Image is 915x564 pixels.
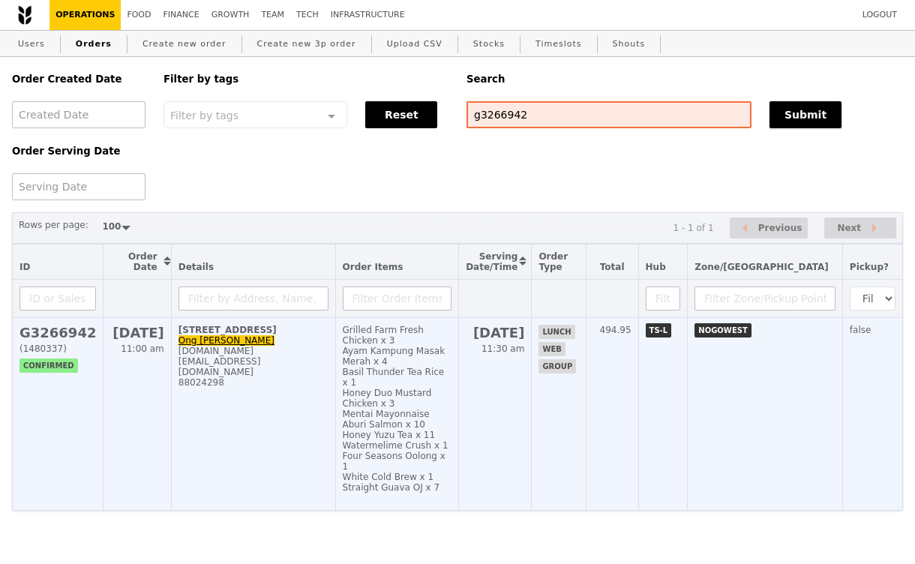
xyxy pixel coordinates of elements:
[694,286,835,310] input: Filter Zone/Pickup Point
[343,440,452,451] div: Watermelime Crush x 1
[837,219,861,237] span: Next
[607,31,652,58] a: Shouts
[646,286,681,310] input: Filter Hub
[343,367,452,388] div: Basil Thunder Tea Rice x 1
[12,31,51,58] a: Users
[178,377,328,388] div: 88024298
[170,108,238,121] span: Filter by tags
[343,325,452,346] div: Grilled Farm Fresh Chicken x 3
[758,219,802,237] span: Previous
[343,430,452,440] div: Honey Yuzu Tea x 11
[467,31,511,58] a: Stocks
[343,451,452,472] div: Four Seasons Oolong x 1
[850,262,889,272] span: Pickup?
[466,73,903,85] h5: Search
[19,217,88,232] label: Rows per page:
[178,286,328,310] input: Filter by Address, Name, Email, Mobile
[343,262,403,272] span: Order Items
[694,323,751,337] span: NOGOWEST
[646,262,666,272] span: Hub
[251,31,362,58] a: Create new 3p order
[538,251,568,272] span: Order Type
[19,325,96,340] h2: G3266942
[365,101,437,128] button: Reset
[12,101,145,128] input: Created Date
[769,101,841,128] button: Submit
[343,409,452,430] div: Mentai Mayonnaise Aburi Salmon x 10
[730,217,808,239] button: Previous
[19,262,30,272] span: ID
[12,145,145,157] h5: Order Serving Date
[178,325,328,335] div: [STREET_ADDRESS]
[19,286,96,310] input: ID or Salesperson name
[673,223,713,233] div: 1 - 1 of 1
[178,346,328,377] div: [DOMAIN_NAME][EMAIL_ADDRESS][DOMAIN_NAME]
[163,73,448,85] h5: Filter by tags
[343,472,452,482] div: White Cold Brew x 1
[466,101,751,128] input: Search any field
[178,262,214,272] span: Details
[136,31,232,58] a: Create new order
[381,31,448,58] a: Upload CSV
[178,335,274,346] a: Ong [PERSON_NAME]
[70,31,118,58] a: Orders
[19,343,96,354] div: (1480337)
[343,388,452,409] div: Honey Duo Mustard Chicken x 3
[824,217,896,239] button: Next
[12,73,145,85] h5: Order Created Date
[529,31,587,58] a: Timeslots
[121,343,163,354] span: 11:00 am
[466,325,524,340] h2: [DATE]
[18,5,31,25] img: Grain logo
[538,359,576,373] span: group
[19,358,78,373] span: confirmed
[343,286,452,310] input: Filter Order Items
[538,325,574,339] span: lunch
[600,325,631,335] span: 494.95
[850,325,871,335] span: false
[110,325,163,340] h2: [DATE]
[694,262,829,272] span: Zone/[GEOGRAPHIC_DATA]
[538,342,565,356] span: web
[12,173,145,200] input: Serving Date
[343,482,452,493] div: Straight Guava OJ x 7
[343,346,452,367] div: Ayam Kampung Masak Merah x 4
[481,343,524,354] span: 11:30 am
[646,323,672,337] span: TS-L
